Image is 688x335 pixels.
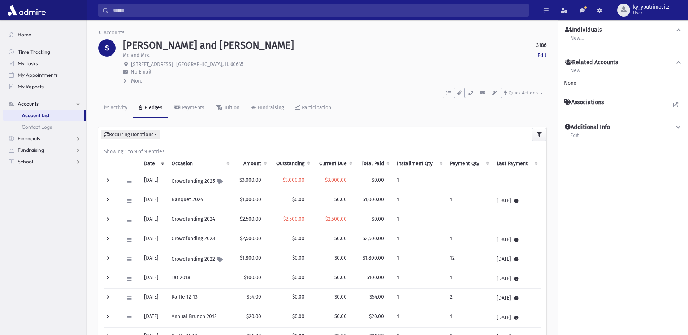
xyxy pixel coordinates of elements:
button: Related Accounts [564,59,682,66]
td: [DATE] [492,230,541,250]
a: Fundraising [245,98,290,118]
div: Pledges [143,105,163,111]
img: AdmirePro [6,3,47,17]
span: $0.00 [334,313,347,319]
td: [DATE] [140,230,167,250]
a: Tuition [210,98,245,118]
td: 1 [393,211,446,230]
td: 1 [393,230,446,250]
div: S [98,39,116,57]
span: $20.00 [369,313,384,319]
a: Pledges [133,98,168,118]
a: New [570,66,581,79]
a: Contact Logs [3,121,86,133]
a: Accounts [98,30,125,36]
td: Crowdfunding 2025 [167,172,233,191]
h4: Related Accounts [565,59,618,66]
span: $54.00 [369,294,384,300]
td: 1 [393,308,446,327]
th: Date: activate to sort column ascending [140,155,167,172]
button: Individuals [564,26,682,34]
a: School [3,156,86,167]
div: Activity [109,105,127,111]
div: Payments [181,105,204,111]
td: 1 [393,269,446,288]
span: $0.00 [334,235,347,242]
td: [DATE] [492,191,541,211]
td: [DATE] [492,308,541,327]
span: $3,000.00 [283,177,304,183]
th: Total Paid: activate to sort column ascending [355,155,393,172]
td: 1 [393,288,446,308]
a: Participation [290,98,337,118]
td: $1,000.00 [233,191,270,211]
th: Installment Qty: activate to sort column ascending [393,155,446,172]
span: $3,000.00 [325,177,347,183]
a: Time Tracking [3,46,86,58]
td: Tat 2018 [167,269,233,288]
h4: Associations [564,99,604,106]
td: [DATE] [140,211,167,230]
span: My Tasks [18,60,38,67]
span: [GEOGRAPHIC_DATA], IL 60645 [176,61,243,67]
a: Edit [570,131,579,144]
span: $0.00 [334,197,347,203]
th: Amount: activate to sort column ascending [233,155,270,172]
h1: [PERSON_NAME] and [PERSON_NAME] [123,39,294,52]
a: Financials [3,133,86,144]
td: $1,800.00 [233,250,270,269]
span: $0.00 [292,255,304,261]
button: Additional Info [564,124,682,131]
span: $0.00 [334,255,347,261]
span: $0.00 [292,294,304,300]
th: Outstanding: activate to sort column ascending [270,155,313,172]
a: My Tasks [3,58,86,69]
td: [DATE] [492,250,541,269]
td: 1 [446,191,492,211]
a: Accounts [3,98,86,110]
td: [DATE] [140,191,167,211]
span: $1,800.00 [363,255,384,261]
div: Showing 1 to 9 of 9 entries [104,148,541,155]
input: Search [109,4,528,17]
span: $2,500.00 [283,216,304,222]
span: Account List [22,112,49,119]
span: $1,000.00 [363,197,384,203]
th: Last Payment: activate to sort column ascending [492,155,541,172]
strong: 3186 [536,41,546,49]
td: 1 [393,172,446,191]
div: Fundraising [256,105,284,111]
span: ky_ybutrimovitz [633,4,669,10]
td: [DATE] [492,288,541,308]
td: 1 [446,269,492,288]
td: Crowdfunding 2024 [167,211,233,230]
nav: breadcrumb [98,29,125,39]
td: [DATE] [140,250,167,269]
a: My Appointments [3,69,86,81]
span: $0.00 [334,294,347,300]
button: More [123,77,143,85]
span: $2,500.00 [325,216,347,222]
span: User [633,10,669,16]
a: New... [570,34,584,47]
td: $3,000.00 [233,172,270,191]
span: School [18,158,33,165]
td: Crowdfunding 2023 [167,230,233,250]
span: $0.00 [292,197,304,203]
a: Home [3,29,86,40]
td: Banquet 2024 [167,191,233,211]
span: $100.00 [367,274,384,281]
span: More [131,78,143,84]
td: $100.00 [233,269,270,288]
div: Tuition [222,105,239,111]
th: Current Due: activate to sort column ascending [313,155,355,172]
p: Mr. and Mrs. [123,52,150,59]
a: Account List [3,110,84,121]
td: 2 [446,288,492,308]
span: $0.00 [292,313,304,319]
td: $20.00 [233,308,270,327]
td: [DATE] [492,269,541,288]
span: Home [18,31,31,38]
span: $0.00 [292,235,304,242]
button: Quick Actions [501,88,546,98]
